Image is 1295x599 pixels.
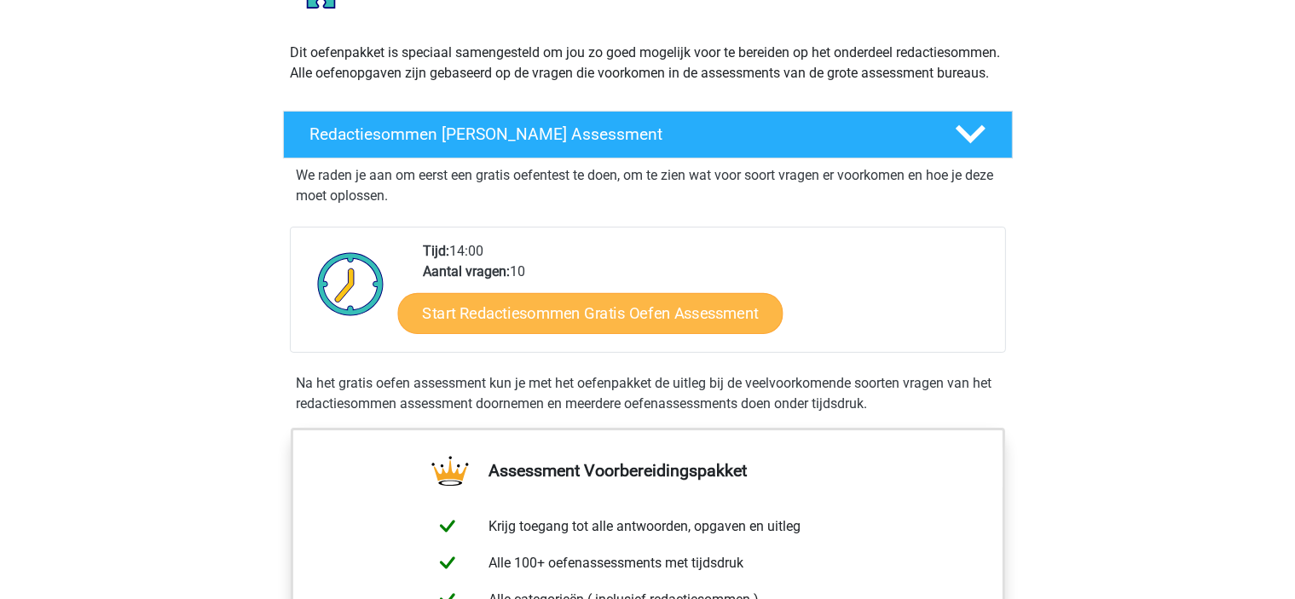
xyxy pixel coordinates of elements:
b: Aantal vragen: [423,263,510,279]
p: Dit oefenpakket is speciaal samengesteld om jou zo goed mogelijk voor te bereiden op het onderdee... [291,43,1005,84]
p: We raden je aan om eerst een gratis oefentest te doen, om te zien wat voor soort vragen er voorko... [297,165,999,206]
b: Tijd: [423,243,449,259]
div: Na het gratis oefen assessment kun je met het oefenpakket de uitleg bij de veelvoorkomende soorte... [290,373,1006,414]
img: Klok [308,241,394,326]
h4: Redactiesommen [PERSON_NAME] Assessment [310,124,928,144]
a: Start Redactiesommen Gratis Oefen Assessment [397,292,783,333]
div: 14:00 10 [410,241,1004,352]
a: Redactiesommen [PERSON_NAME] Assessment [276,111,1020,158]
